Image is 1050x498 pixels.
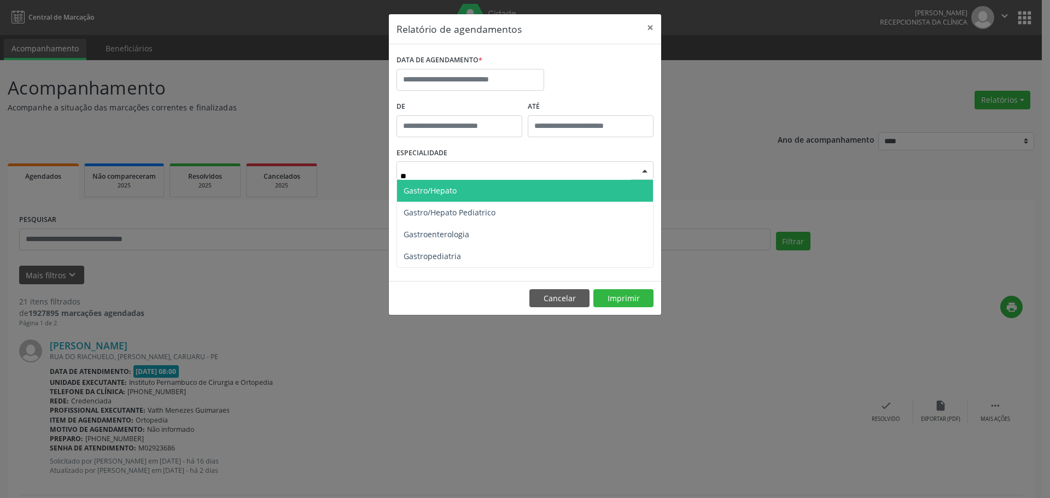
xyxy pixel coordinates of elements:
span: Gastropediatria [404,251,461,261]
button: Imprimir [593,289,654,308]
span: Gastro/Hepato [404,185,457,196]
span: Gastro/Hepato Pediatrico [404,207,495,218]
h5: Relatório de agendamentos [396,22,522,36]
label: ATÉ [528,98,654,115]
button: Cancelar [529,289,590,308]
label: ESPECIALIDADE [396,145,447,162]
label: De [396,98,522,115]
label: DATA DE AGENDAMENTO [396,52,482,69]
span: Gastroenterologia [404,229,469,239]
button: Close [639,14,661,41]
